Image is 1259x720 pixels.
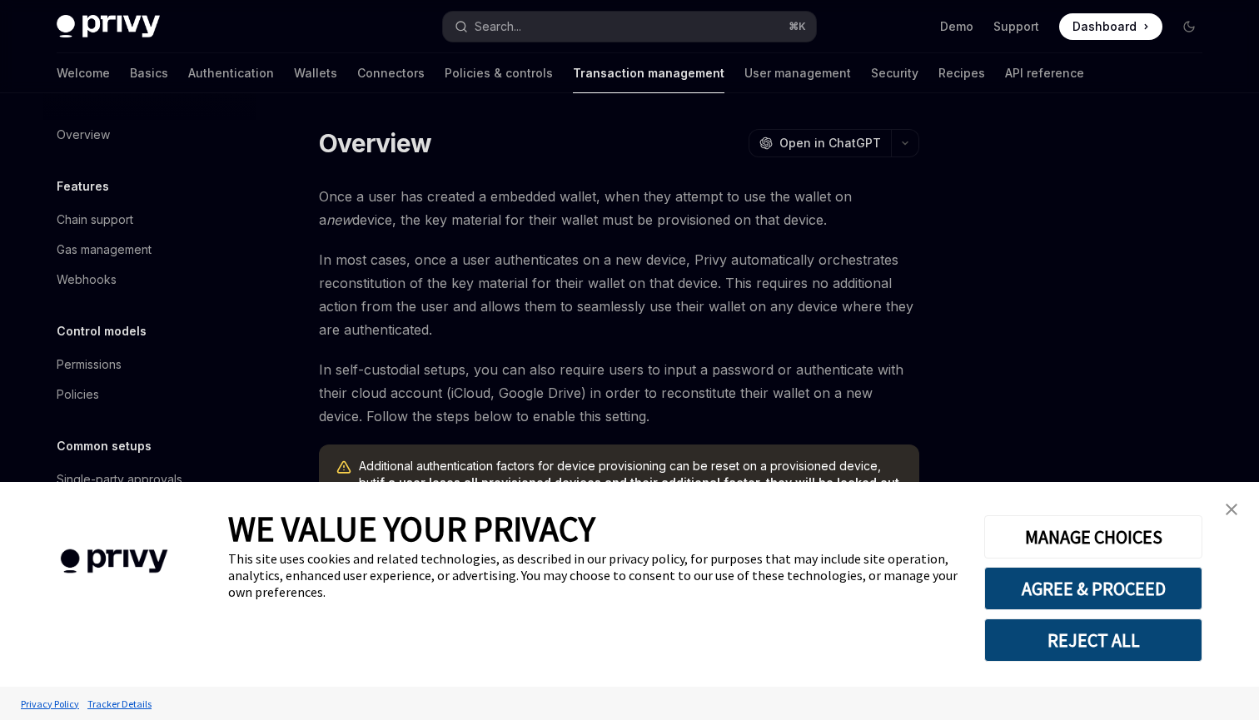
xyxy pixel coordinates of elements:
[789,20,806,33] span: ⌘ K
[43,265,256,295] a: Webhooks
[57,53,110,93] a: Welcome
[445,53,553,93] a: Policies & controls
[443,12,816,42] button: Open search
[359,458,903,508] span: Additional authentication factors for device provisioning can be reset on a provisioned device, but
[43,205,256,235] a: Chain support
[1176,13,1202,40] button: Toggle dark mode
[573,53,724,93] a: Transaction management
[938,53,985,93] a: Recipes
[749,129,891,157] button: Open in ChatGPT
[319,128,431,158] h1: Overview
[57,469,182,489] div: Single-party approvals
[1072,18,1137,35] span: Dashboard
[57,210,133,230] div: Chain support
[57,240,152,260] div: Gas management
[188,53,274,93] a: Authentication
[57,321,147,341] h5: Control models
[57,385,99,405] div: Policies
[1226,504,1237,515] img: close banner
[475,17,521,37] div: Search...
[130,53,168,93] a: Basics
[294,53,337,93] a: Wallets
[43,464,256,494] a: Single-party approvals
[336,459,352,476] svg: Warning
[1059,13,1162,40] a: Dashboard
[57,15,160,38] img: dark logo
[984,618,1202,662] button: REJECT ALL
[57,436,152,456] h5: Common setups
[83,689,156,718] a: Tracker Details
[43,380,256,410] a: Policies
[319,248,919,341] span: In most cases, once a user authenticates on a new device, Privy automatically orchestrates recons...
[228,507,595,550] span: WE VALUE YOUR PRIVACY
[57,125,110,145] div: Overview
[940,18,973,35] a: Demo
[25,525,203,598] img: company logo
[984,567,1202,610] button: AGREE & PROCEED
[357,53,425,93] a: Connectors
[984,515,1202,559] button: MANAGE CHOICES
[319,185,919,231] span: Once a user has created a embedded wallet, when they attempt to use the wallet on a device, the k...
[57,270,117,290] div: Webhooks
[1215,493,1248,526] a: close banner
[319,358,919,428] span: In self-custodial setups, you can also require users to input a password or authenticate with the...
[17,689,83,718] a: Privacy Policy
[871,53,918,93] a: Security
[57,355,122,375] div: Permissions
[1005,53,1084,93] a: API reference
[326,211,352,228] em: new
[43,120,256,150] a: Overview
[744,53,851,93] a: User management
[43,350,256,380] a: Permissions
[359,475,899,506] strong: if a user loses all provisioned devices and their additional factor, they will be locked out of t...
[993,18,1039,35] a: Support
[779,135,881,151] span: Open in ChatGPT
[57,176,109,196] h5: Features
[228,550,959,600] div: This site uses cookies and related technologies, as described in our privacy policy, for purposes...
[43,235,256,265] a: Gas management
